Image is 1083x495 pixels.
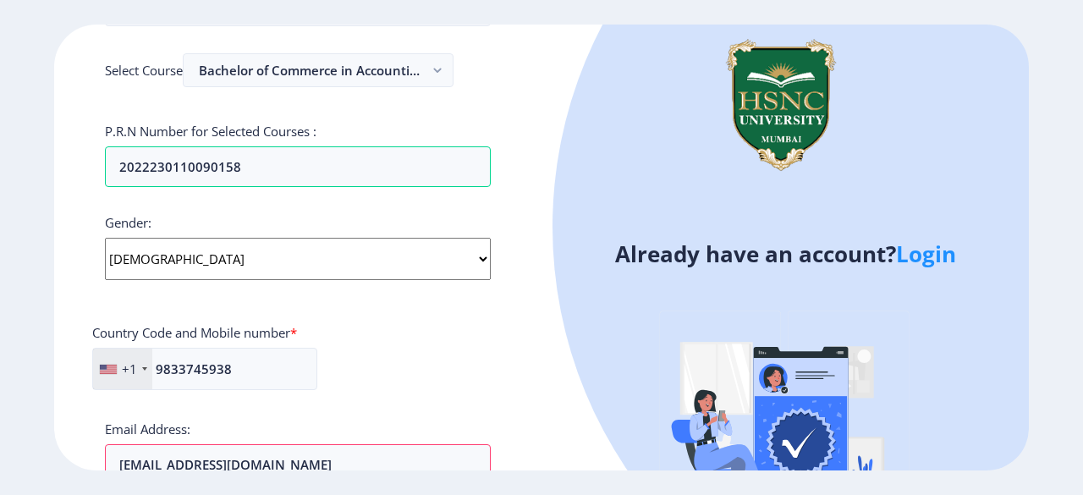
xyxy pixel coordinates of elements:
[701,25,861,185] img: logo
[105,146,491,187] input: Enrollment
[105,62,183,79] label: Select Course
[105,444,491,485] input: Email address
[105,123,316,140] label: P.R.N Number for Selected Courses :
[93,349,152,389] div: United States: +1
[92,324,297,341] label: Country Code and Mobile number
[122,360,137,377] div: +1
[105,214,151,231] label: Gender:
[105,421,190,437] label: Email Address:
[183,53,454,87] button: Bachelor of Commerce in Accounting and Finance
[896,239,956,269] a: Login
[554,240,1016,267] h4: Already have an account?
[92,348,317,390] input: Mobile No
